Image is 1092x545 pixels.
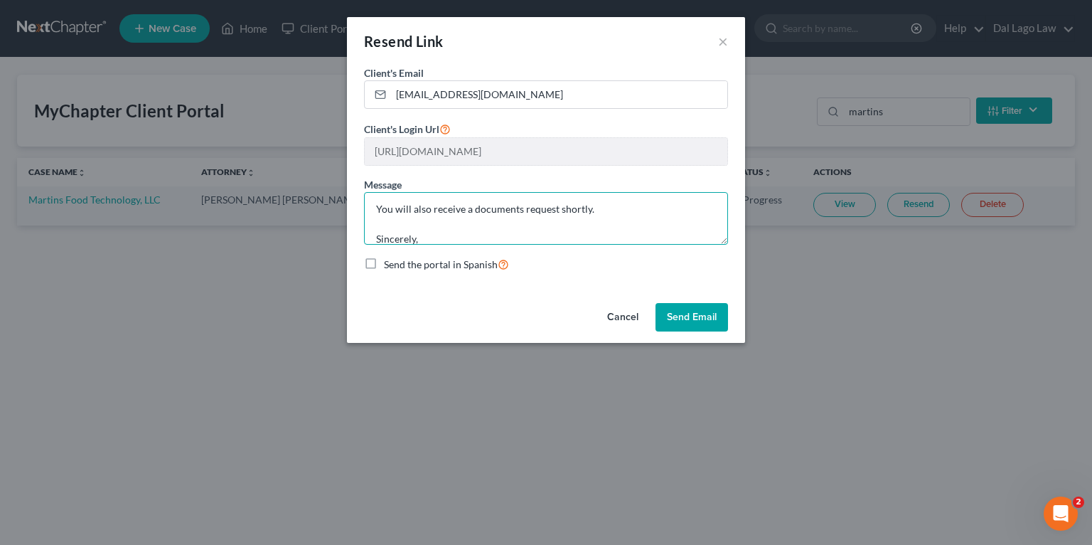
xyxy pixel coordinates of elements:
label: Message [364,177,402,192]
iframe: Intercom live chat [1044,497,1078,531]
span: Send the portal in Spanish [384,258,498,270]
label: Client's Login Url [364,120,451,137]
button: × [718,33,728,50]
div: Resend Link [364,31,443,51]
span: Client's Email [364,67,424,79]
input: Enter email... [391,81,727,108]
button: Cancel [596,303,650,332]
input: -- [365,138,727,165]
span: 2 [1073,497,1084,508]
button: Send Email [655,303,728,332]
